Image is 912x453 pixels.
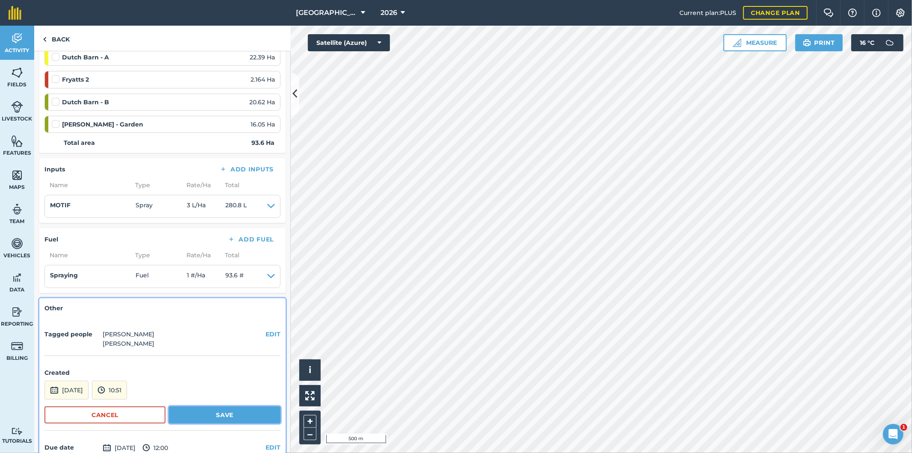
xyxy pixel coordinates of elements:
span: 16.05 Ha [251,120,275,129]
button: EDIT [266,443,280,452]
button: Add Inputs [213,163,280,175]
img: svg+xml;base64,PD94bWwgdmVyc2lvbj0iMS4wIiBlbmNvZGluZz0idXRmLTgiPz4KPCEtLSBHZW5lcmF0b3I6IEFkb2JlIE... [11,427,23,435]
span: [DATE] [103,443,136,453]
button: EDIT [266,329,280,339]
img: svg+xml;base64,PD94bWwgdmVyc2lvbj0iMS4wIiBlbmNvZGluZz0idXRmLTgiPz4KPCEtLSBHZW5lcmF0b3I6IEFkb2JlIE... [11,306,23,318]
li: [PERSON_NAME] [103,329,154,339]
strong: Dutch Barn - B [62,97,109,107]
strong: Dutch Barn - A [62,53,109,62]
h4: MOTIF [50,200,136,210]
button: [DATE] [44,381,89,400]
span: Type [130,250,181,260]
span: 3 L / Ha [187,200,225,212]
img: svg+xml;base64,PD94bWwgdmVyc2lvbj0iMS4wIiBlbmNvZGluZz0idXRmLTgiPz4KPCEtLSBHZW5lcmF0b3I6IEFkb2JlIE... [11,203,23,216]
span: Name [44,250,130,260]
iframe: Intercom live chat [883,424,903,444]
button: Print [795,34,843,51]
button: – [304,428,316,440]
span: Name [44,180,130,190]
span: 280.8 L [225,200,247,212]
img: Ruler icon [733,38,741,47]
strong: Fryatts 2 [62,75,89,84]
span: 1 # / Ha [187,271,225,282]
summary: SprayingFuel1 #/Ha93.6 # [50,271,275,282]
span: Type [130,180,181,190]
span: Rate/ Ha [181,180,220,190]
h4: Created [44,368,280,377]
li: [PERSON_NAME] [103,339,154,348]
summary: MOTIFSpray3 L/Ha280.8 L [50,200,275,212]
img: Two speech bubbles overlapping with the left bubble in the forefront [823,9,834,17]
button: 16 °C [851,34,903,51]
button: + [304,415,316,428]
span: Fuel [136,271,187,282]
span: Spray [136,200,187,212]
button: i [299,359,321,381]
strong: 93.6 Ha [251,138,274,147]
button: Measure [723,34,787,51]
span: 12:00 [142,443,168,453]
span: Total [220,250,239,260]
span: 16 ° C [860,34,874,51]
img: Four arrows, one pointing top left, one top right, one bottom right and the last bottom left [305,391,315,400]
img: svg+xml;base64,PHN2ZyB4bWxucz0iaHR0cDovL3d3dy53My5vcmcvMjAwMC9zdmciIHdpZHRoPSI1NiIgaGVpZ2h0PSI2MC... [11,66,23,79]
a: Back [34,26,78,51]
img: svg+xml;base64,PD94bWwgdmVyc2lvbj0iMS4wIiBlbmNvZGluZz0idXRmLTgiPz4KPCEtLSBHZW5lcmF0b3I6IEFkb2JlIE... [97,385,105,395]
a: Change plan [743,6,808,20]
img: svg+xml;base64,PD94bWwgdmVyc2lvbj0iMS4wIiBlbmNvZGluZz0idXRmLTgiPz4KPCEtLSBHZW5lcmF0b3I6IEFkb2JlIE... [11,237,23,250]
button: Save [169,406,280,424]
img: svg+xml;base64,PD94bWwgdmVyc2lvbj0iMS4wIiBlbmNvZGluZz0idXRmLTgiPz4KPCEtLSBHZW5lcmF0b3I6IEFkb2JlIE... [11,100,23,113]
img: svg+xml;base64,PHN2ZyB4bWxucz0iaHR0cDovL3d3dy53My5vcmcvMjAwMC9zdmciIHdpZHRoPSI1NiIgaGVpZ2h0PSI2MC... [11,135,23,147]
strong: Total area [64,138,95,147]
img: svg+xml;base64,PHN2ZyB4bWxucz0iaHR0cDovL3d3dy53My5vcmcvMjAwMC9zdmciIHdpZHRoPSIxOSIgaGVpZ2h0PSIyNC... [803,38,811,48]
span: 2026 [381,8,397,18]
img: svg+xml;base64,PD94bWwgdmVyc2lvbj0iMS4wIiBlbmNvZGluZz0idXRmLTgiPz4KPCEtLSBHZW5lcmF0b3I6IEFkb2JlIE... [881,34,898,51]
img: svg+xml;base64,PD94bWwgdmVyc2lvbj0iMS4wIiBlbmNvZGluZz0idXRmLTgiPz4KPCEtLSBHZW5lcmF0b3I6IEFkb2JlIE... [142,443,150,453]
img: svg+xml;base64,PD94bWwgdmVyc2lvbj0iMS4wIiBlbmNvZGluZz0idXRmLTgiPz4KPCEtLSBHZW5lcmF0b3I6IEFkb2JlIE... [11,271,23,284]
span: 20.62 Ha [249,97,275,107]
span: 2.164 Ha [251,75,275,84]
img: svg+xml;base64,PD94bWwgdmVyc2lvbj0iMS4wIiBlbmNvZGluZz0idXRmLTgiPz4KPCEtLSBHZW5lcmF0b3I6IEFkb2JlIE... [11,340,23,353]
span: Rate/ Ha [181,250,220,260]
h4: Spraying [50,271,136,280]
strong: [PERSON_NAME] - Garden [62,120,143,129]
button: Add Fuel [221,233,280,245]
h4: Fuel [44,235,58,244]
button: 10:51 [92,381,127,400]
span: 93.6 # [225,271,244,282]
img: svg+xml;base64,PHN2ZyB4bWxucz0iaHR0cDovL3d3dy53My5vcmcvMjAwMC9zdmciIHdpZHRoPSIxNyIgaGVpZ2h0PSIxNy... [872,8,881,18]
span: [GEOGRAPHIC_DATA] [296,8,358,18]
img: A cog icon [895,9,906,17]
h4: Due date [44,443,99,452]
img: svg+xml;base64,PHN2ZyB4bWxucz0iaHR0cDovL3d3dy53My5vcmcvMjAwMC9zdmciIHdpZHRoPSI1NiIgaGVpZ2h0PSI2MC... [11,169,23,182]
span: Total [220,180,239,190]
img: A question mark icon [847,9,858,17]
img: svg+xml;base64,PHN2ZyB4bWxucz0iaHR0cDovL3d3dy53My5vcmcvMjAwMC9zdmciIHdpZHRoPSI5IiBoZWlnaHQ9IjI0Ii... [43,34,47,44]
img: svg+xml;base64,PD94bWwgdmVyc2lvbj0iMS4wIiBlbmNvZGluZz0idXRmLTgiPz4KPCEtLSBHZW5lcmF0b3I6IEFkb2JlIE... [11,32,23,45]
h4: Tagged people [44,329,99,339]
img: fieldmargin Logo [9,6,21,20]
span: 22.39 Ha [250,53,275,62]
img: svg+xml;base64,PD94bWwgdmVyc2lvbj0iMS4wIiBlbmNvZGluZz0idXRmLTgiPz4KPCEtLSBHZW5lcmF0b3I6IEFkb2JlIE... [50,385,59,395]
h4: Other [44,303,280,313]
span: Current plan : PLUS [679,8,736,18]
span: 1 [900,424,907,431]
img: svg+xml;base64,PD94bWwgdmVyc2lvbj0iMS4wIiBlbmNvZGluZz0idXRmLTgiPz4KPCEtLSBHZW5lcmF0b3I6IEFkb2JlIE... [103,443,111,453]
button: Satellite (Azure) [308,34,390,51]
h4: Inputs [44,165,65,174]
span: i [309,365,311,375]
button: Cancel [44,406,165,424]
